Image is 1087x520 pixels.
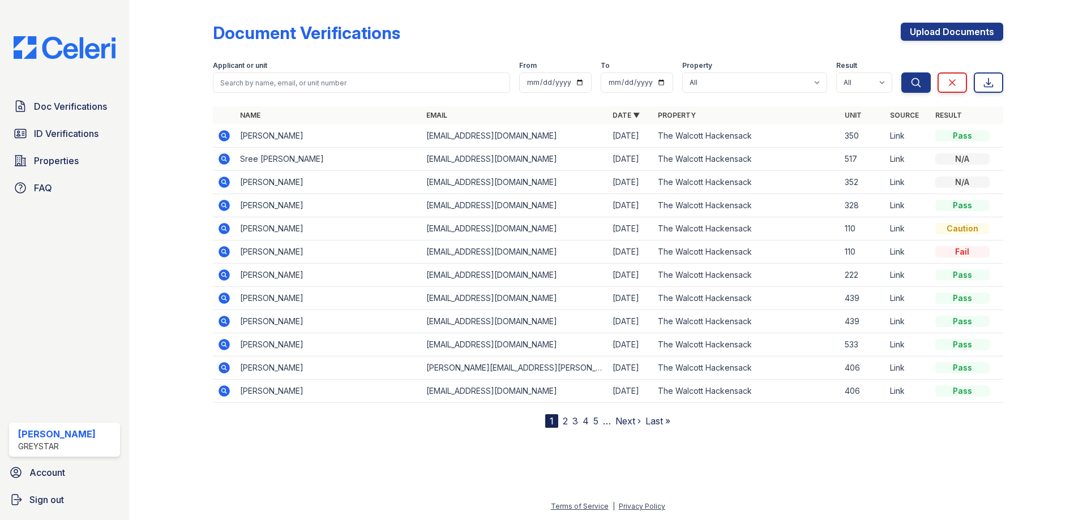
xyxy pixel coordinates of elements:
[653,194,840,217] td: The Walcott Hackensack
[840,287,885,310] td: 439
[885,380,931,403] td: Link
[840,333,885,356] td: 533
[426,111,447,119] a: Email
[608,240,653,264] td: [DATE]
[840,240,885,264] td: 110
[613,502,615,510] div: |
[840,124,885,148] td: 350
[885,264,931,287] td: Link
[608,264,653,287] td: [DATE]
[885,217,931,240] td: Link
[422,356,608,380] td: [PERSON_NAME][EMAIL_ADDRESS][PERSON_NAME][DOMAIN_NAME]
[840,148,885,171] td: 517
[9,122,120,145] a: ID Verifications
[653,310,840,333] td: The Walcott Hackensack
[236,217,422,240] td: [PERSON_NAME]
[563,415,568,427] a: 2
[34,181,52,195] span: FAQ
[840,194,885,217] td: 328
[935,246,990,257] div: Fail
[885,171,931,194] td: Link
[658,111,696,119] a: Property
[653,124,840,148] td: The Walcott Hackensack
[682,61,712,70] label: Property
[29,466,65,479] span: Account
[422,124,608,148] td: [EMAIL_ADDRESS][DOMAIN_NAME]
[9,177,120,199] a: FAQ
[572,415,578,427] a: 3
[422,171,608,194] td: [EMAIL_ADDRESS][DOMAIN_NAME]
[935,153,990,165] div: N/A
[34,154,79,167] span: Properties
[9,149,120,172] a: Properties
[34,100,107,113] span: Doc Verifications
[840,217,885,240] td: 110
[422,333,608,356] td: [EMAIL_ADDRESS][DOMAIN_NAME]
[34,127,99,140] span: ID Verifications
[890,111,919,119] a: Source
[901,23,1003,41] a: Upload Documents
[935,339,990,350] div: Pass
[608,310,653,333] td: [DATE]
[236,310,422,333] td: [PERSON_NAME]
[653,217,840,240] td: The Walcott Hackensack
[935,111,962,119] a: Result
[236,356,422,380] td: [PERSON_NAME]
[836,61,857,70] label: Result
[608,194,653,217] td: [DATE]
[603,414,611,428] span: …
[653,148,840,171] td: The Walcott Hackensack
[608,356,653,380] td: [DATE]
[608,380,653,403] td: [DATE]
[615,415,641,427] a: Next ›
[935,362,990,373] div: Pass
[236,124,422,148] td: [PERSON_NAME]
[935,269,990,281] div: Pass
[653,240,840,264] td: The Walcott Hackensack
[840,356,885,380] td: 406
[236,194,422,217] td: [PERSON_NAME]
[422,240,608,264] td: [EMAIL_ADDRESS][DOMAIN_NAME]
[545,414,558,428] div: 1
[840,264,885,287] td: 222
[213,72,510,93] input: Search by name, email, or unit number
[422,264,608,287] td: [EMAIL_ADDRESS][DOMAIN_NAME]
[845,111,862,119] a: Unit
[935,200,990,211] div: Pass
[240,111,260,119] a: Name
[885,194,931,217] td: Link
[885,310,931,333] td: Link
[608,148,653,171] td: [DATE]
[653,356,840,380] td: The Walcott Hackensack
[236,264,422,287] td: [PERSON_NAME]
[619,502,665,510] a: Privacy Policy
[840,380,885,403] td: 406
[840,310,885,333] td: 439
[935,177,990,188] div: N/A
[608,333,653,356] td: [DATE]
[601,61,610,70] label: To
[422,217,608,240] td: [EMAIL_ADDRESS][DOMAIN_NAME]
[653,380,840,403] td: The Walcott Hackensack
[9,95,120,118] a: Doc Verifications
[18,427,96,441] div: [PERSON_NAME]
[422,148,608,171] td: [EMAIL_ADDRESS][DOMAIN_NAME]
[885,148,931,171] td: Link
[885,124,931,148] td: Link
[236,333,422,356] td: [PERSON_NAME]
[608,124,653,148] td: [DATE]
[236,287,422,310] td: [PERSON_NAME]
[593,415,598,427] a: 5
[613,111,640,119] a: Date ▼
[5,36,125,59] img: CE_Logo_Blue-a8612792a0a2168367f1c8372b55b34899dd931a85d93a1a3d3e32e68fde9ad4.png
[608,287,653,310] td: [DATE]
[653,171,840,194] td: The Walcott Hackensack
[519,61,537,70] label: From
[29,493,64,506] span: Sign out
[422,380,608,403] td: [EMAIL_ADDRESS][DOMAIN_NAME]
[236,380,422,403] td: [PERSON_NAME]
[213,23,400,43] div: Document Verifications
[5,488,125,511] a: Sign out
[840,171,885,194] td: 352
